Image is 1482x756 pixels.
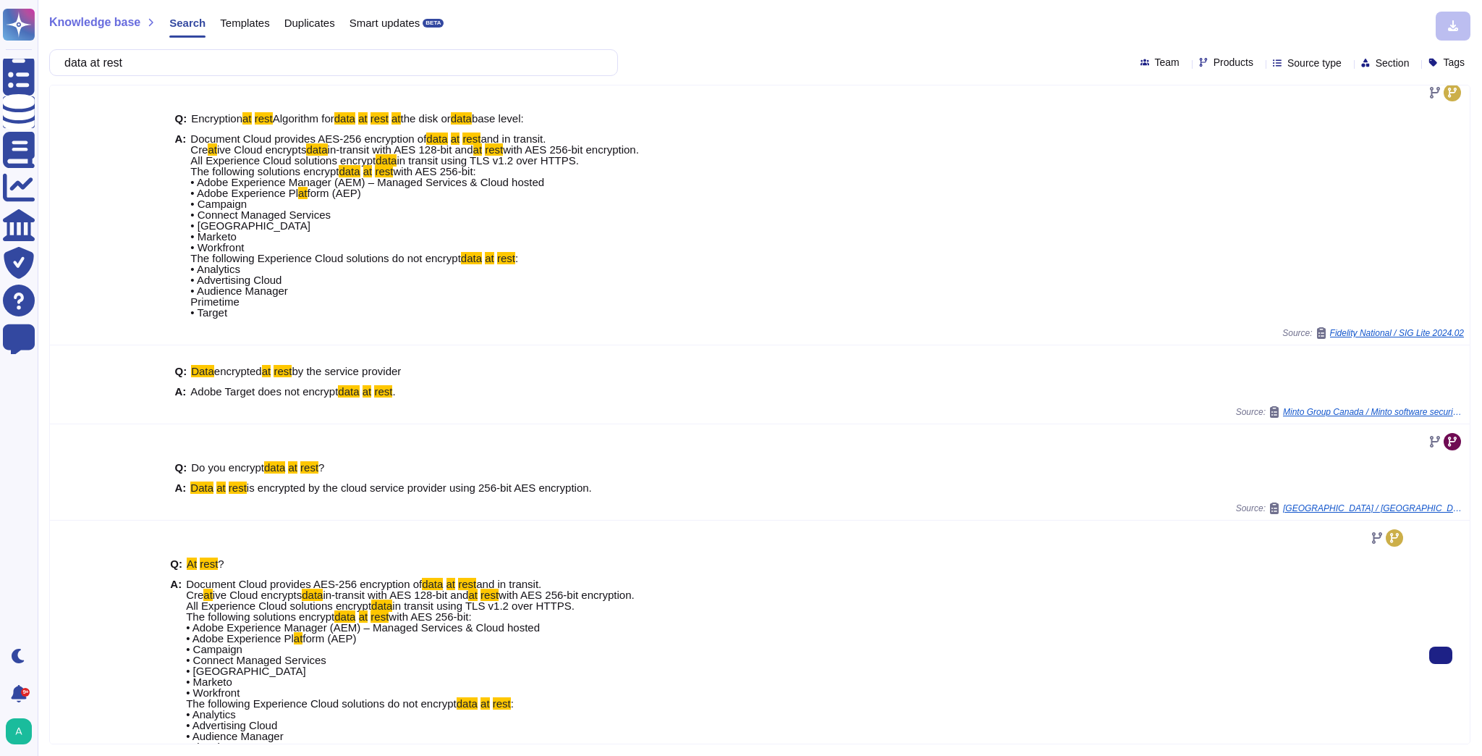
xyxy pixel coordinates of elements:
mark: at [363,165,373,177]
mark: data [422,578,443,590]
div: 9+ [21,688,30,697]
span: and in transit. Cre [186,578,541,601]
span: Duplicates [284,17,335,28]
span: Source: [1282,327,1464,339]
span: form (AEP) • Campaign • Connect Managed Services • [GEOGRAPHIC_DATA] • Marketo • Workfront The fo... [190,187,461,264]
mark: rest [300,461,318,474]
mark: at [359,610,368,623]
span: Document Cloud provides AES-256 encryption of [186,578,422,590]
mark: at [288,461,297,474]
mark: data [371,600,392,612]
input: Search a question or template... [57,50,603,75]
span: in transit using TLS v1.2 over HTTPS. The following solutions encrypt [190,154,579,177]
button: user [3,715,42,747]
span: ive Cloud encrypts [217,143,306,156]
mark: rest [485,143,503,156]
b: A: [174,482,186,493]
mark: data [426,133,447,145]
span: Source: [1236,503,1464,514]
span: Products [1214,57,1253,67]
mark: data [457,697,478,710]
mark: at [294,632,303,644]
span: : • Analytics • Advertising Cloud • Audience Manager Primetime • Target [190,252,518,319]
span: ive Cloud encrypts [213,589,302,601]
mark: rest [370,610,389,623]
span: with AES 256-bit encryption. All Experience Cloud solutions encrypt [186,589,635,612]
span: Smart updates [350,17,420,28]
mark: at [473,143,483,156]
span: by the service provider [292,365,401,377]
span: form (AEP) • Campaign • Connect Managed Services • [GEOGRAPHIC_DATA] • Marketo • Workfront The fo... [186,632,457,710]
b: A: [174,386,186,397]
span: the disk or [401,112,451,125]
mark: rest [274,365,292,377]
mark: at [391,112,401,125]
span: is encrypted by the cloud service provider using 256-bit AES encryption. [247,482,592,494]
span: in transit using TLS v1.2 over HTTPS. The following solutions encrypt [186,600,575,623]
mark: data [264,461,285,474]
mark: rest [255,112,273,125]
mark: At [187,558,197,570]
span: with AES 256-bit encryption. All Experience Cloud solutions encrypt [190,143,639,167]
span: Tags [1443,57,1465,67]
mark: data [376,154,397,167]
b: Q: [174,462,187,473]
mark: rest [480,589,499,601]
span: ? [318,461,324,474]
mark: rest [200,558,218,570]
mark: at [480,697,490,710]
span: with AES 256-bit: • Adobe Experience Manager (AEM) – Managed Services & Cloud hosted • Adobe Expe... [190,165,544,199]
span: [GEOGRAPHIC_DATA] / [GEOGRAPHIC_DATA] Questionnaire [1283,504,1464,513]
mark: data [339,165,360,177]
mark: data [461,252,482,264]
span: base level: [472,112,524,125]
mark: data [451,112,472,125]
span: Encryption [191,112,242,125]
span: ? [218,558,224,570]
mark: at [451,133,460,145]
div: BETA [423,19,444,28]
mark: at [363,385,372,398]
b: Q: [170,558,182,569]
span: Adobe Target does not encrypt [190,385,338,398]
mark: at [208,143,217,156]
mark: rest [374,385,392,398]
span: Algorithm for [273,112,334,125]
span: Minto Group Canada / Minto software security assessment v5 (1) [1283,408,1464,416]
span: Templates [220,17,269,28]
mark: at [262,365,271,377]
mark: rest [497,252,515,264]
span: in-transit with AES 128-bit and [328,143,473,156]
mark: at [298,187,308,199]
mark: rest [493,697,511,710]
mark: rest [462,133,480,145]
mark: rest [375,165,393,177]
span: with AES 256-bit: • Adobe Experience Manager (AEM) – Managed Services & Cloud hosted • Adobe Expe... [186,610,540,644]
img: user [6,718,32,744]
mark: at [203,589,213,601]
span: . [392,385,395,398]
span: Do you encrypt [191,461,264,474]
b: Q: [174,366,187,377]
mark: at [242,112,252,125]
span: Team [1155,57,1180,67]
mark: at [468,589,478,601]
mark: data [334,112,355,125]
span: in-transit with AES 128-bit and [323,589,468,601]
mark: data [334,610,355,623]
mark: rest [458,578,476,590]
mark: data [306,143,327,156]
mark: Data [191,365,214,377]
mark: at [358,112,368,125]
mark: data [302,589,323,601]
span: Section [1376,58,1410,68]
mark: rest [229,482,247,494]
span: Fidelity National / SIG Lite 2024.02 [1330,329,1464,337]
span: and in transit. Cre [190,133,546,156]
mark: Data [190,482,213,494]
mark: at [446,578,456,590]
span: Document Cloud provides AES-256 encryption of [190,133,426,145]
span: Search [169,17,206,28]
span: encrypted [214,365,262,377]
mark: at [216,482,226,494]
